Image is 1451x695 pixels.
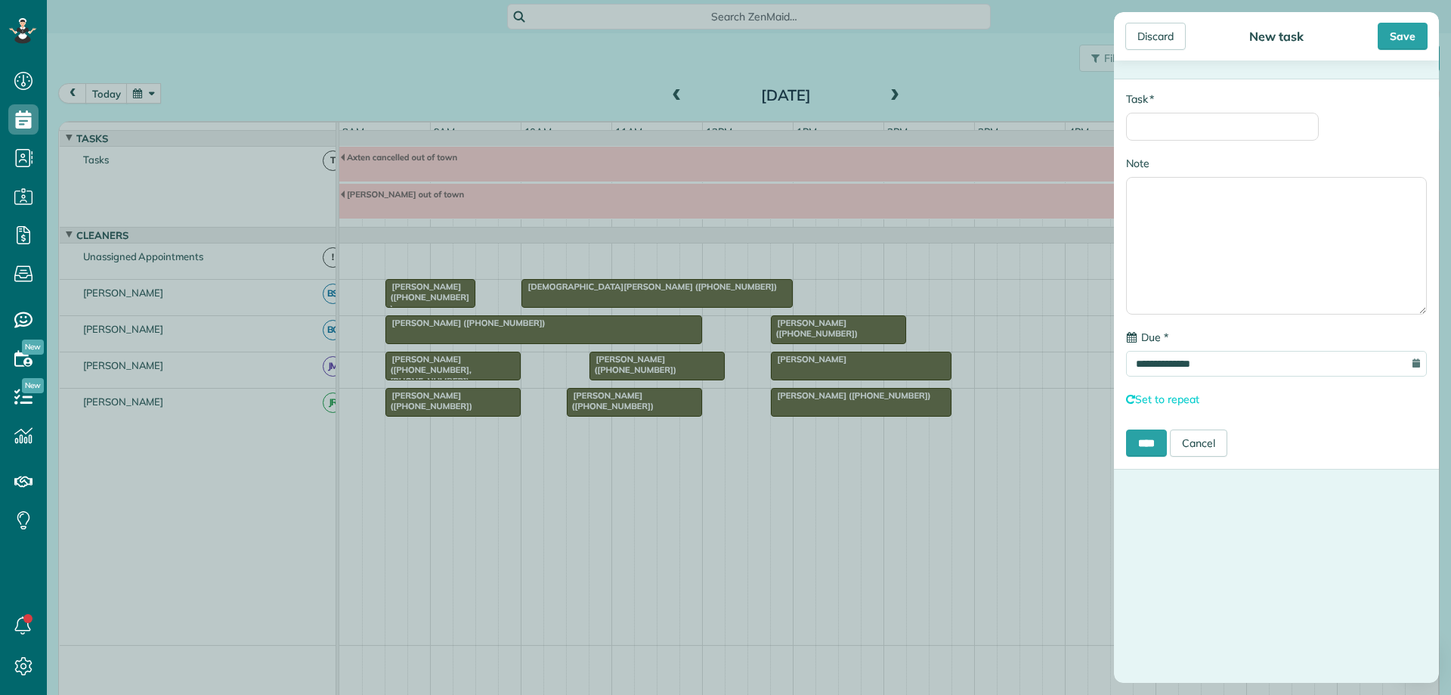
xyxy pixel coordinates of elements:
[1170,430,1227,457] a: Cancel
[22,340,44,355] span: New
[1245,29,1308,44] div: New task
[1125,23,1186,50] div: Discard
[1378,23,1428,50] div: Save
[1126,330,1168,345] label: Due
[1126,392,1199,406] a: Set to repeat
[1126,156,1149,171] label: Note
[1126,92,1154,107] label: Task
[22,378,44,393] span: New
